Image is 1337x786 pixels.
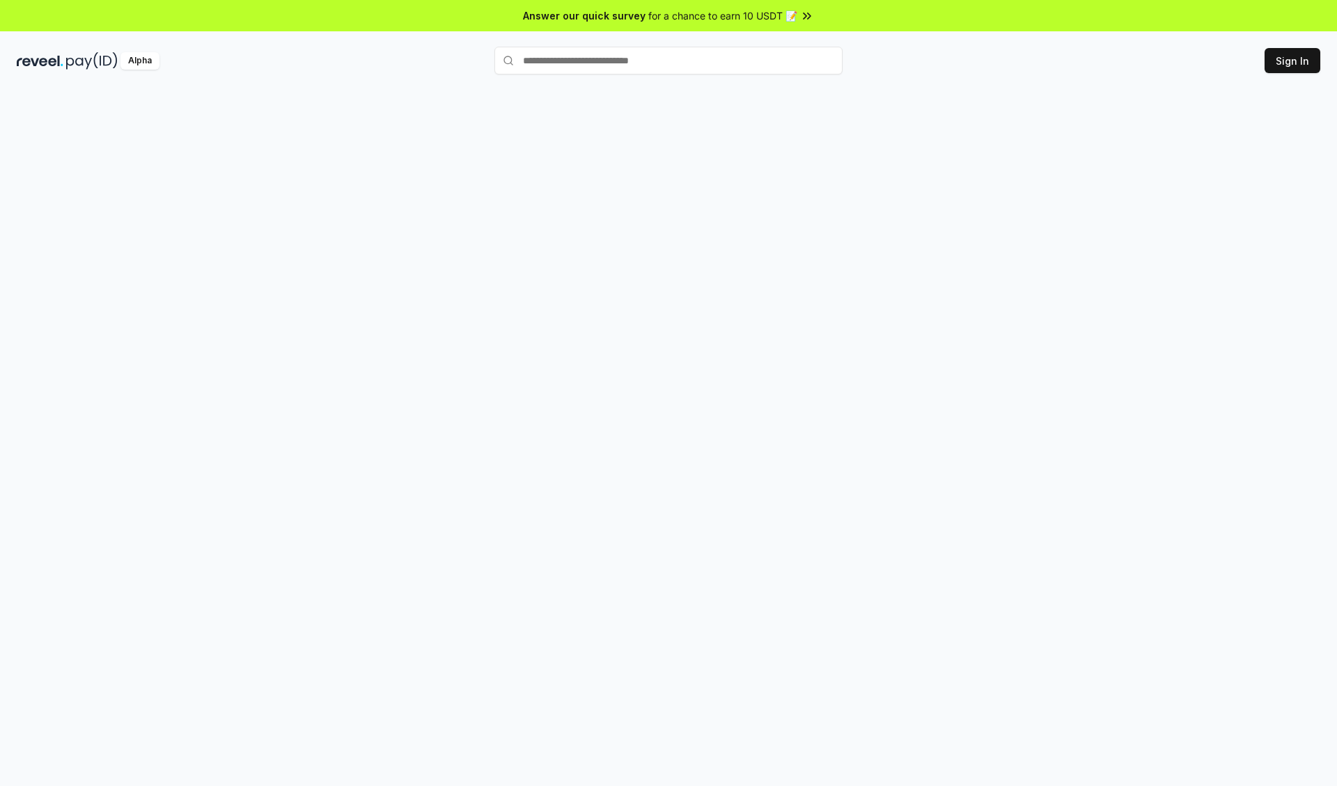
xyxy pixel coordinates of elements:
span: Answer our quick survey [523,8,646,23]
span: for a chance to earn 10 USDT 📝 [648,8,797,23]
div: Alpha [120,52,159,70]
img: pay_id [66,52,118,70]
img: reveel_dark [17,52,63,70]
button: Sign In [1265,48,1320,73]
